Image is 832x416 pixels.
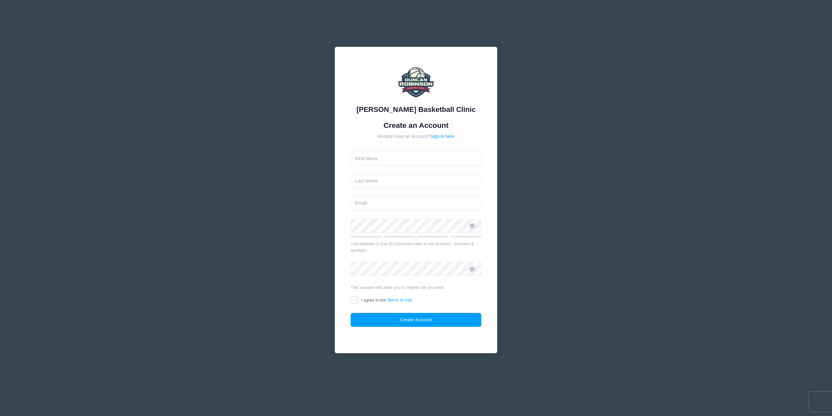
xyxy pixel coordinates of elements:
a: Terms of Use [387,298,412,302]
input: I agree to theTerms of Use [351,296,358,304]
div: Already have an Account? [351,133,482,140]
input: Last Name [351,174,482,188]
h1: Create an Account [351,121,482,130]
span: I agree to the [361,298,412,302]
div: [PERSON_NAME] Basketball Clinic [351,104,482,115]
input: First Name [351,152,482,166]
input: Email [351,196,482,210]
img: Duncan Robinson Basketball Clinic [396,63,435,102]
div: Use between 6 and 25 characters with a mix of letters, numbers & symbols. [351,241,482,253]
button: Create Account [351,313,482,327]
div: This account will allow you to register for an event. [351,284,482,291]
a: Sign in here [430,134,455,139]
